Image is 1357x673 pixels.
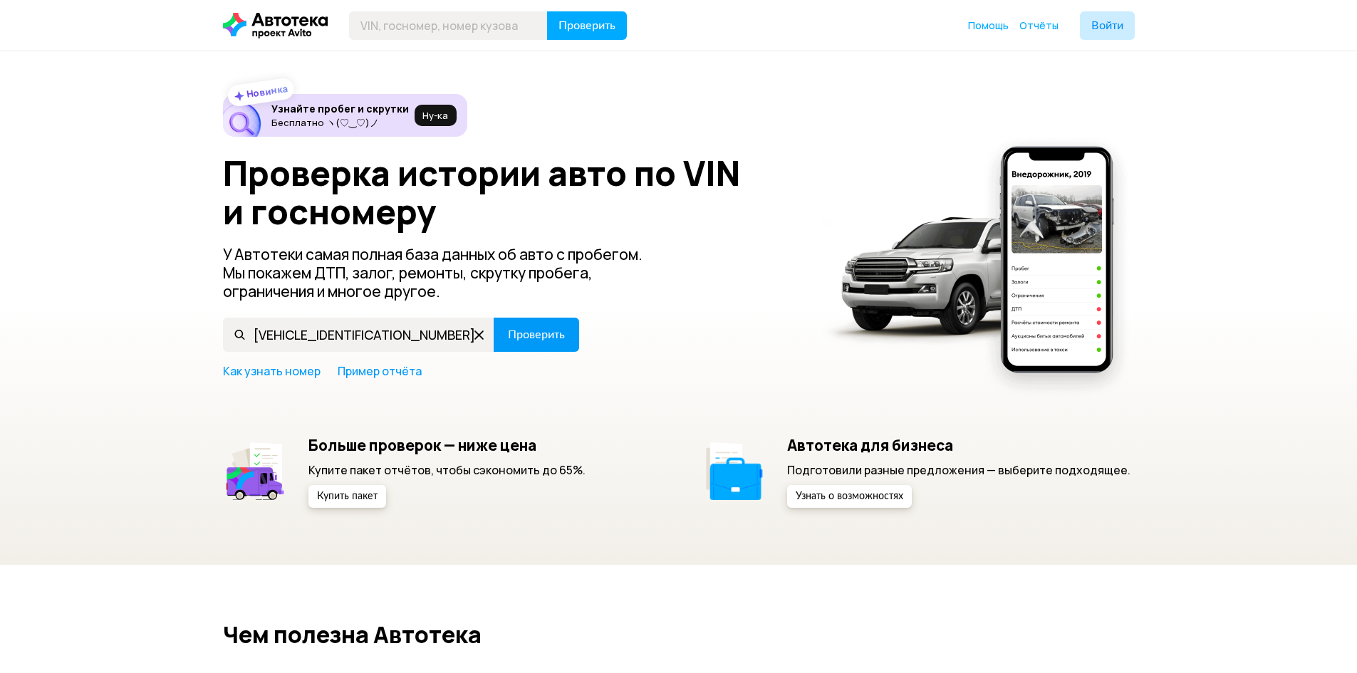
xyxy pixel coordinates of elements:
strong: Новинка [245,82,288,100]
h5: Больше проверок — ниже цена [308,436,586,454]
input: VIN, госномер, номер кузова [223,318,494,352]
p: У Автотеки самая полная база данных об авто с пробегом. Мы покажем ДТП, залог, ремонты, скрутку п... [223,245,666,301]
button: Проверить [494,318,579,352]
a: Пример отчёта [338,363,422,379]
button: Купить пакет [308,485,386,508]
h6: Узнайте пробег и скрутки [271,103,409,115]
a: Как узнать номер [223,363,321,379]
button: Узнать о возможностях [787,485,912,508]
input: VIN, госномер, номер кузова [349,11,548,40]
h5: Автотека для бизнеса [787,436,1130,454]
span: Проверить [508,329,565,340]
span: Отчёты [1019,19,1059,32]
button: Проверить [547,11,627,40]
h1: Проверка истории авто по VIN и госномеру [223,154,802,231]
a: Отчёты [1019,19,1059,33]
span: Узнать о возможностях [796,491,903,501]
button: Войти [1080,11,1135,40]
span: Проверить [558,20,615,31]
span: Купить пакет [317,491,378,501]
p: Купите пакет отчётов, чтобы сэкономить до 65%. [308,462,586,478]
span: Помощь [968,19,1009,32]
span: Ну‑ка [422,110,448,121]
a: Помощь [968,19,1009,33]
span: Войти [1091,20,1123,31]
p: Подготовили разные предложения — выберите подходящее. [787,462,1130,478]
h2: Чем полезна Автотека [223,622,1135,647]
p: Бесплатно ヽ(♡‿♡)ノ [271,117,409,128]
